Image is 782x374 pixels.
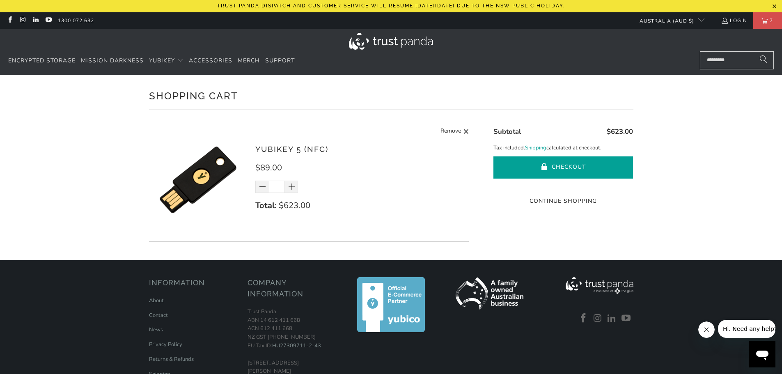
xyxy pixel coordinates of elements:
[238,57,260,64] span: Merch
[149,312,168,319] a: Contact
[698,321,715,338] iframe: Close message
[493,156,633,179] button: Checkout
[749,341,775,367] iframe: Button to launch messaging window
[217,3,565,9] p: Trust Panda dispatch and customer service will resume [DATE][DATE] due to the NSW public holiday.
[45,17,52,24] a: Trust Panda Australia on YouTube
[255,145,328,154] a: YubiKey 5 (NFC)
[8,57,76,64] span: Encrypted Storage
[238,51,260,71] a: Merch
[58,16,94,25] a: 1300 072 632
[606,313,618,324] a: Trust Panda Australia on LinkedIn
[768,12,775,29] span: 7
[255,200,277,211] strong: Total:
[149,356,194,363] a: Returns & Refunds
[81,51,144,71] a: Mission Darkness
[8,51,295,71] nav: Translation missing: en.navigation.header.main_nav
[525,144,546,152] a: Shipping
[149,341,182,348] a: Privacy Policy
[493,197,633,206] a: Continue Shopping
[5,6,59,12] span: Hi. Need any help?
[440,126,469,137] a: Remove
[721,16,747,25] a: Login
[279,200,310,211] span: $623.00
[189,57,232,64] span: Accessories
[189,51,232,71] a: Accessories
[349,33,433,50] img: Trust Panda Australia
[440,126,461,137] span: Remove
[149,87,633,103] h1: Shopping Cart
[32,17,39,24] a: Trust Panda Australia on LinkedIn
[8,51,76,71] a: Encrypted Storage
[255,162,282,173] span: $89.00
[620,313,633,324] a: Trust Panda Australia on YouTube
[700,51,774,69] input: Search...
[81,57,144,64] span: Mission Darkness
[592,313,604,324] a: Trust Panda Australia on Instagram
[149,297,164,304] a: About
[493,127,521,136] span: Subtotal
[578,313,590,324] a: Trust Panda Australia on Facebook
[149,57,175,64] span: YubiKey
[6,17,13,24] a: Trust Panda Australia on Facebook
[19,17,26,24] a: Trust Panda Australia on Instagram
[607,127,633,136] span: $623.00
[633,12,704,29] button: Australia (AUD $)
[149,326,163,333] a: News
[265,51,295,71] a: Support
[718,320,775,338] iframe: Message from company
[272,342,321,349] a: HU27309711-2-43
[149,131,248,229] img: YubiKey 5 (NFC)
[265,57,295,64] span: Support
[149,51,183,71] summary: YubiKey
[753,12,782,29] a: 7
[753,51,774,69] button: Search
[493,144,633,152] p: Tax included. calculated at checkout.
